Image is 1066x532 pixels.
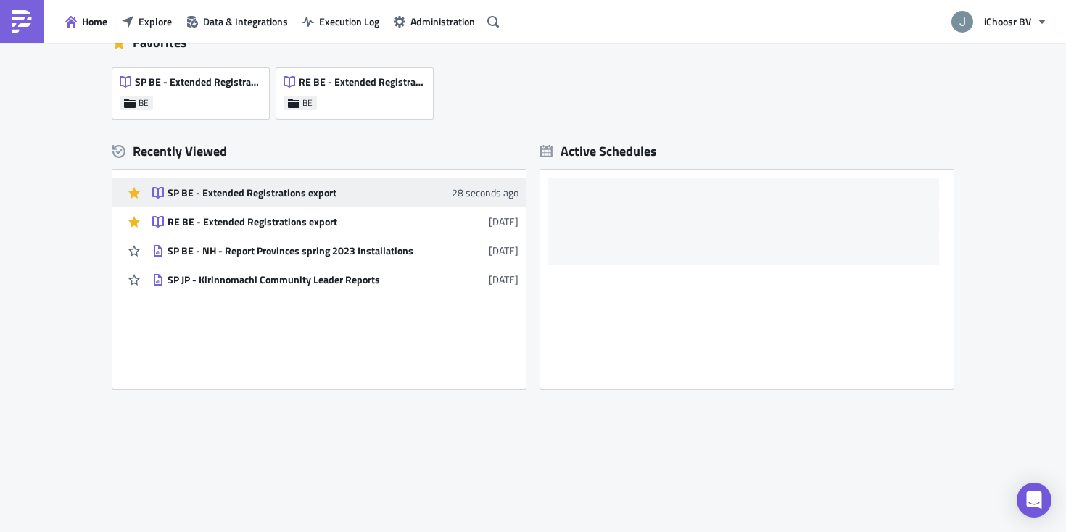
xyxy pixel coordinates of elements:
[112,141,526,162] div: Recently Viewed
[139,97,149,109] span: BE
[489,214,518,229] time: 2025-07-28T12:35:05Z
[452,185,518,200] time: 2025-09-11T11:42:20Z
[984,14,1031,29] span: iChoosr BV
[10,10,33,33] img: PushMetrics
[302,97,313,109] span: BE
[295,10,387,33] button: Execution Log
[152,207,518,236] a: RE BE - Extended Registrations export[DATE]
[152,178,518,207] a: SP BE - Extended Registrations export28 seconds ago
[1017,483,1051,518] div: Open Intercom Messenger
[276,61,440,119] a: RE BE - Extended Registrations exportBE
[168,186,421,199] div: SP BE - Extended Registrations export
[943,6,1055,38] button: iChoosr BV
[168,215,421,228] div: RE BE - Extended Registrations export
[179,10,295,33] button: Data & Integrations
[489,272,518,287] time: 2024-09-11T09:54:58Z
[319,14,379,29] span: Execution Log
[135,75,261,88] span: SP BE - Extended Registrations export
[387,10,482,33] button: Administration
[168,273,421,286] div: SP JP - Kirinnomachi Community Leader Reports
[139,14,172,29] span: Explore
[410,14,475,29] span: Administration
[112,61,276,119] a: SP BE - Extended Registrations exportBE
[540,143,657,159] div: Active Schedules
[489,243,518,258] time: 2024-09-11T09:55:10Z
[152,265,518,294] a: SP JP - Kirinnomachi Community Leader Reports[DATE]
[152,236,518,265] a: SP BE - NH - Report Provinces spring 2023 Installations[DATE]
[112,32,954,54] div: Favorites
[203,14,288,29] span: Data & Integrations
[950,9,975,34] img: Avatar
[168,244,421,257] div: SP BE - NH - Report Provinces spring 2023 Installations
[115,10,179,33] button: Explore
[299,75,425,88] span: RE BE - Extended Registrations export
[82,14,107,29] span: Home
[58,10,115,33] button: Home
